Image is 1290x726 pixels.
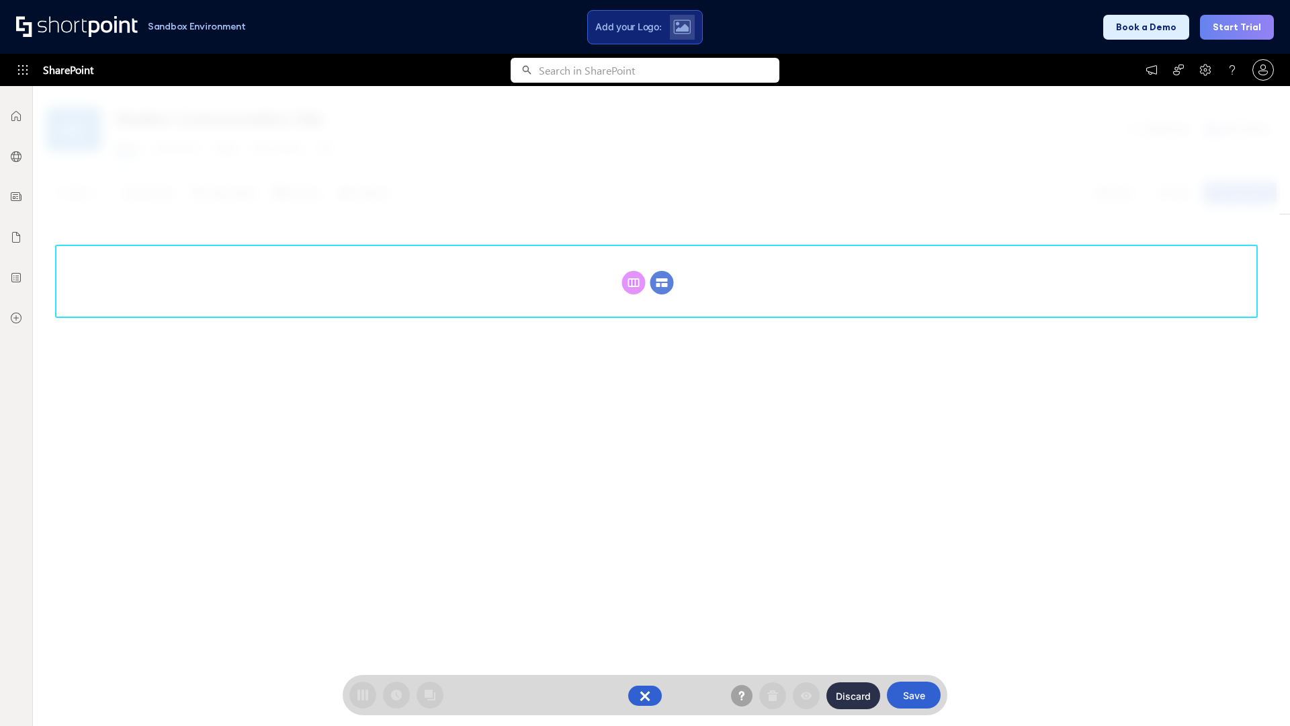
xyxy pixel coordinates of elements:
h1: Sandbox Environment [148,23,246,30]
button: Save [887,682,941,709]
span: Add your Logo: [595,21,661,33]
iframe: Chat Widget [1223,661,1290,726]
img: Upload logo [673,19,691,34]
span: SharePoint [43,54,93,86]
input: Search in SharePoint [539,58,779,83]
button: Book a Demo [1103,15,1189,40]
button: Discard [826,682,880,709]
button: Start Trial [1200,15,1274,40]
